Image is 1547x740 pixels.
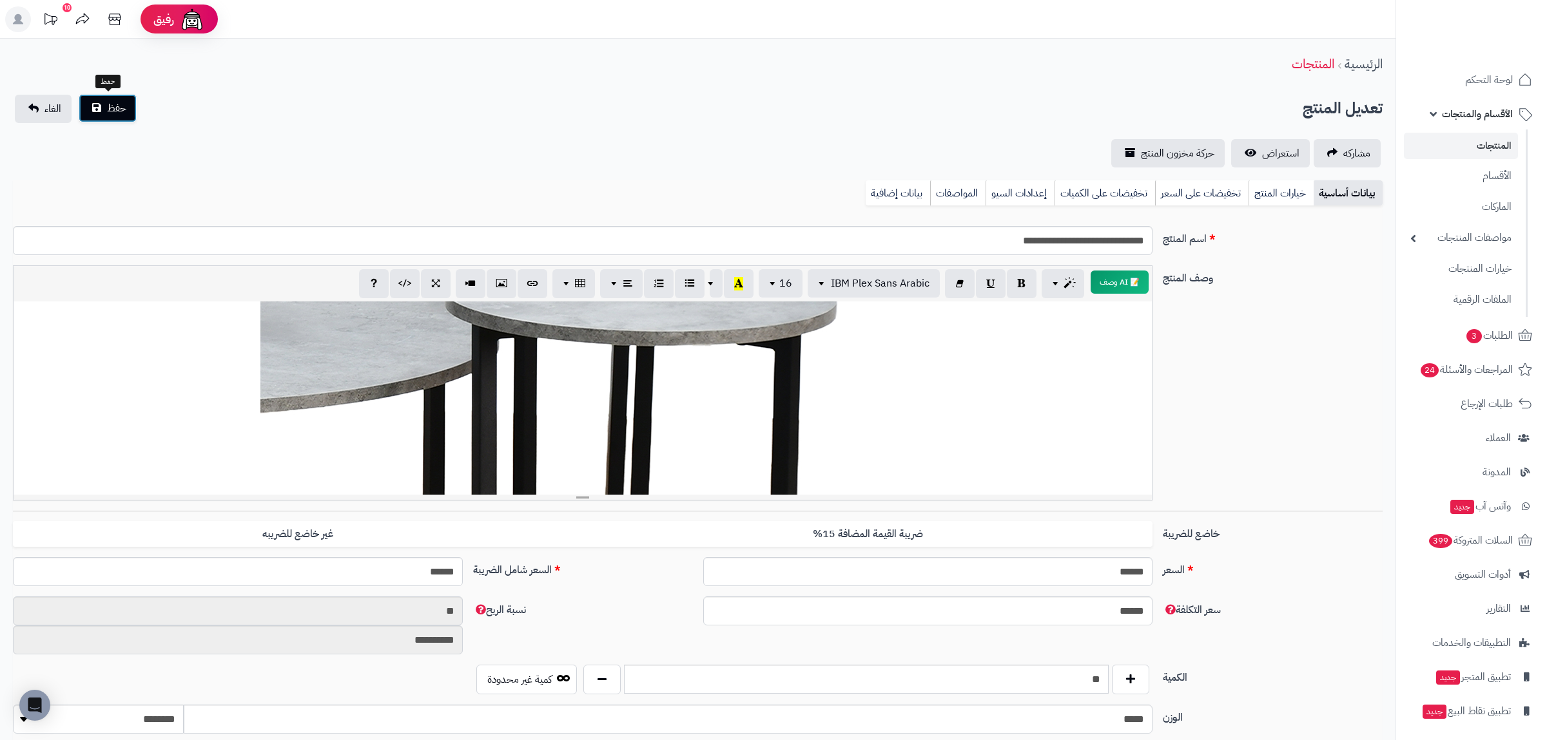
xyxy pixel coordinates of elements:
[1158,265,1388,286] label: وصف المنتج
[1314,139,1381,167] a: مشاركه
[1483,463,1511,481] span: المدونة
[1435,668,1511,686] span: تطبيق المتجر
[1404,491,1539,522] a: وآتس آبجديد
[1404,388,1539,419] a: طلبات الإرجاع
[1423,705,1446,719] span: جديد
[1459,25,1535,52] img: logo-2.png
[44,101,61,117] span: الغاء
[1404,286,1518,314] a: الملفات الرقمية
[1428,531,1513,549] span: السلات المتروكة
[1091,270,1149,294] button: 📝 AI وصف
[808,269,940,298] button: IBM Plex Sans Arabic
[1158,226,1388,247] label: اسم المنتج
[1231,139,1310,167] a: استعراض
[1404,559,1539,590] a: أدوات التسويق
[1404,193,1518,221] a: الماركات
[1404,627,1539,658] a: التطبيقات والخدمات
[1404,224,1518,252] a: مواصفات المنتجات
[1486,600,1511,618] span: التقارير
[986,180,1055,206] a: إعدادات السيو
[1055,180,1155,206] a: تخفيضات على الكميات
[1111,139,1225,167] a: حركة مخزون المنتج
[1404,696,1539,726] a: تطبيق نقاط البيعجديد
[1404,320,1539,351] a: الطلبات3
[1158,705,1388,725] label: الوزن
[34,6,66,35] a: تحديثات المنصة
[1158,665,1388,685] label: الكمية
[1442,105,1513,123] span: الأقسام والمنتجات
[1343,146,1370,161] span: مشاركه
[1449,497,1511,515] span: وآتس آب
[1465,71,1513,89] span: لوحة التحكم
[1262,146,1299,161] span: استعراض
[1465,327,1513,345] span: الطلبات
[1155,180,1249,206] a: تخفيضات على السعر
[1404,525,1539,556] a: السلات المتروكة399
[1158,521,1388,542] label: خاضع للضريبة
[1141,146,1214,161] span: حركة مخزون المنتج
[1419,361,1513,379] span: المراجعات والأسئلة
[1450,500,1474,514] span: جديد
[1432,634,1511,652] span: التطبيقات والخدمات
[1404,162,1518,190] a: الأقسام
[19,690,50,721] div: Open Intercom Messenger
[1420,363,1439,377] span: 24
[473,602,526,618] span: نسبة الربح
[1404,354,1539,385] a: المراجعات والأسئلة24
[1404,457,1539,488] a: المدونة
[1249,180,1314,206] a: خيارات المنتج
[468,557,698,578] label: السعر شامل الضريبة
[1455,565,1511,583] span: أدوات التسويق
[1436,670,1460,685] span: جديد
[1404,64,1539,95] a: لوحة التحكم
[1345,54,1383,73] a: الرئيسية
[930,180,986,206] a: المواصفات
[1314,180,1383,206] a: بيانات أساسية
[759,269,803,298] button: 16
[13,521,583,547] label: غير خاضع للضريبه
[583,521,1153,547] label: ضريبة القيمة المضافة 15%
[1292,54,1334,73] a: المنتجات
[153,12,174,27] span: رفيق
[1303,95,1383,122] h2: تعديل المنتج
[179,6,205,32] img: ai-face.png
[1404,422,1539,453] a: العملاء
[63,3,72,12] div: 10
[1428,533,1453,548] span: 399
[1421,702,1511,720] span: تطبيق نقاط البيع
[831,276,929,291] span: IBM Plex Sans Arabic
[1404,593,1539,624] a: التقارير
[1466,328,1482,343] span: 3
[1158,557,1388,578] label: السعر
[107,100,126,116] span: حفظ
[1404,133,1518,159] a: المنتجات
[95,75,121,89] div: حفظ
[79,94,137,122] button: حفظ
[15,95,72,123] a: الغاء
[1404,255,1518,283] a: خيارات المنتجات
[779,276,792,291] span: 16
[866,180,930,206] a: بيانات إضافية
[1486,429,1511,447] span: العملاء
[1461,395,1513,413] span: طلبات الإرجاع
[1404,661,1539,692] a: تطبيق المتجرجديد
[1163,602,1221,618] span: سعر التكلفة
